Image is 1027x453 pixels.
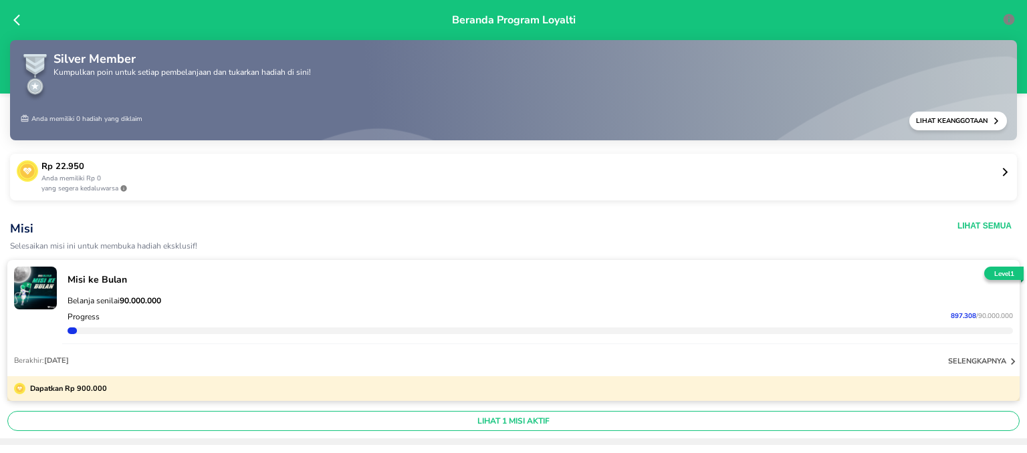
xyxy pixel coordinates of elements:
p: Lihat Keanggotaan [916,116,992,126]
strong: 90.000.000 [120,295,161,306]
span: / 90.000.000 [976,311,1013,321]
p: Dapatkan Rp 900.000 [25,383,107,394]
p: yang segera kedaluwarsa [41,184,1000,194]
p: Selesaikan misi ini untuk membuka hadiah eksklusif! [10,242,760,251]
p: Misi ke Bulan [68,273,1013,286]
p: Berakhir: [14,355,69,365]
button: selengkapnya [948,355,1020,368]
span: 897.308 [951,311,976,321]
p: Misi [10,220,760,237]
p: Level 1 [982,269,1026,279]
span: LIHAT 1 MISI AKTIF [13,416,1014,426]
p: Silver Member [53,50,311,68]
p: Anda memiliki 0 hadiah yang diklaim [20,112,142,130]
button: Lihat Semua [957,220,1012,231]
p: Beranda Program Loyalti [452,12,576,83]
span: Belanja senilai [68,295,161,306]
span: [DATE] [44,355,69,365]
p: Kumpulkan poin untuk setiap pembelanjaan dan tukarkan hadiah di sini! [53,68,311,76]
button: LIHAT 1 MISI AKTIF [7,411,1020,431]
p: Rp 22.950 [41,160,1000,174]
img: mission-21327 [14,267,57,309]
p: Progress [68,311,100,322]
p: Anda memiliki Rp 0 [41,174,1000,184]
p: selengkapnya [948,356,1006,366]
